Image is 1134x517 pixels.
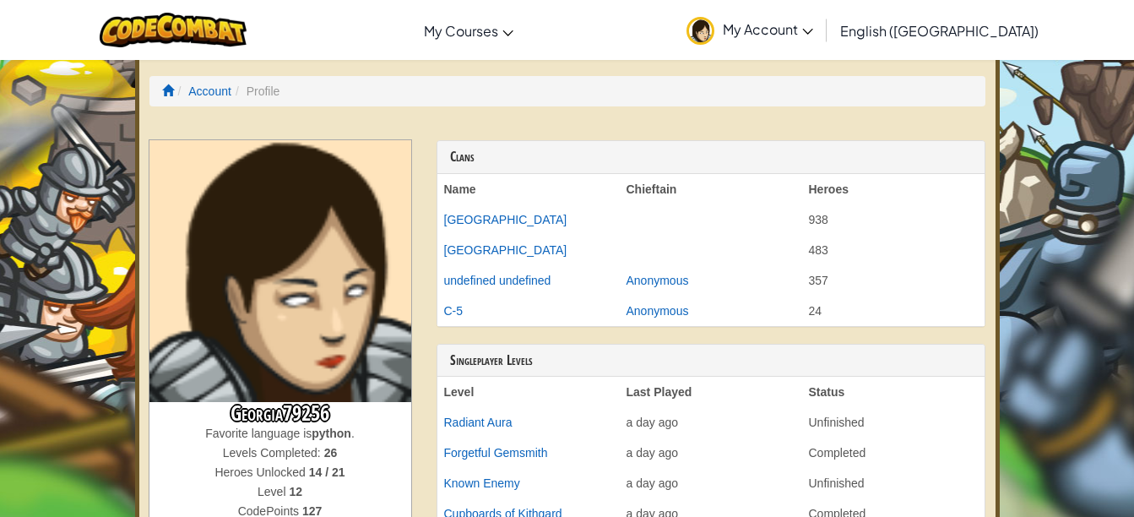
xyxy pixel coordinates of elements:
a: Known Enemy [444,476,520,490]
span: My Courses [424,22,498,40]
a: Anonymous [627,274,689,287]
li: Profile [231,83,279,100]
th: Last Played [620,377,802,407]
a: [GEOGRAPHIC_DATA] [444,243,567,257]
strong: 14 / 21 [309,465,345,479]
img: avatar [686,17,714,45]
a: English ([GEOGRAPHIC_DATA]) [832,8,1047,53]
strong: 26 [324,446,338,460]
span: My Account [723,20,813,38]
td: Unfinished [802,407,985,438]
td: 483 [802,235,985,265]
th: Chieftain [620,174,802,204]
td: Unfinished [802,468,985,498]
a: Anonymous [627,304,689,318]
strong: 12 [289,485,302,498]
td: a day ago [620,468,802,498]
h3: Singleplayer Levels [450,353,972,368]
a: Account [188,84,231,98]
a: Forgetful Gemsmith [444,446,548,460]
h3: Clans [450,150,972,165]
span: Favorite language is [205,427,312,440]
a: C-5 [444,304,464,318]
h3: Georgia79256 [149,402,411,425]
span: English ([GEOGRAPHIC_DATA]) [840,22,1039,40]
a: My Courses [415,8,522,53]
th: Name [437,174,620,204]
a: [GEOGRAPHIC_DATA] [444,213,567,226]
span: Heroes Unlocked [214,465,308,479]
span: Level [258,485,289,498]
span: . [351,427,355,440]
th: Level [437,377,620,407]
td: 357 [802,265,985,296]
strong: python [312,427,351,440]
td: Completed [802,438,985,468]
img: CodeCombat logo [100,13,247,47]
th: Status [802,377,985,407]
span: Levels Completed: [223,446,324,460]
td: 24 [802,296,985,326]
td: a day ago [620,407,802,438]
td: a day ago [620,438,802,468]
a: Radiant Aura [444,416,513,429]
td: 938 [802,204,985,235]
a: My Account [678,3,822,57]
a: undefined undefined [444,274,551,287]
th: Heroes [802,174,985,204]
